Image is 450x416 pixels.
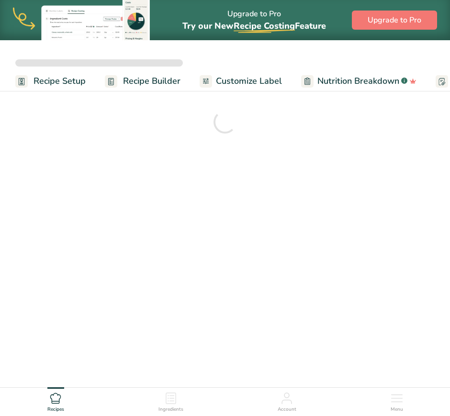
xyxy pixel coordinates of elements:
span: Account [278,406,296,413]
span: Menu [391,406,403,413]
button: Upgrade to Pro [352,11,437,30]
span: Recipes [47,406,64,413]
span: Ingredients [158,406,183,413]
a: Account [278,388,296,414]
span: Customize Label [216,75,282,88]
a: Recipes [47,388,64,414]
div: Upgrade to Pro [182,0,326,40]
a: Nutrition Breakdown [301,70,416,92]
a: Recipe Builder [105,70,180,92]
span: Recipe Builder [123,75,180,88]
a: Ingredients [158,388,183,414]
a: Recipe Setup [15,70,86,92]
span: Try our New Feature [182,20,326,32]
a: Customize Label [200,70,282,92]
span: Nutrition Breakdown [317,75,399,88]
span: Recipe Costing [234,20,295,32]
span: Recipe Setup [34,75,86,88]
span: Upgrade to Pro [368,14,421,26]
